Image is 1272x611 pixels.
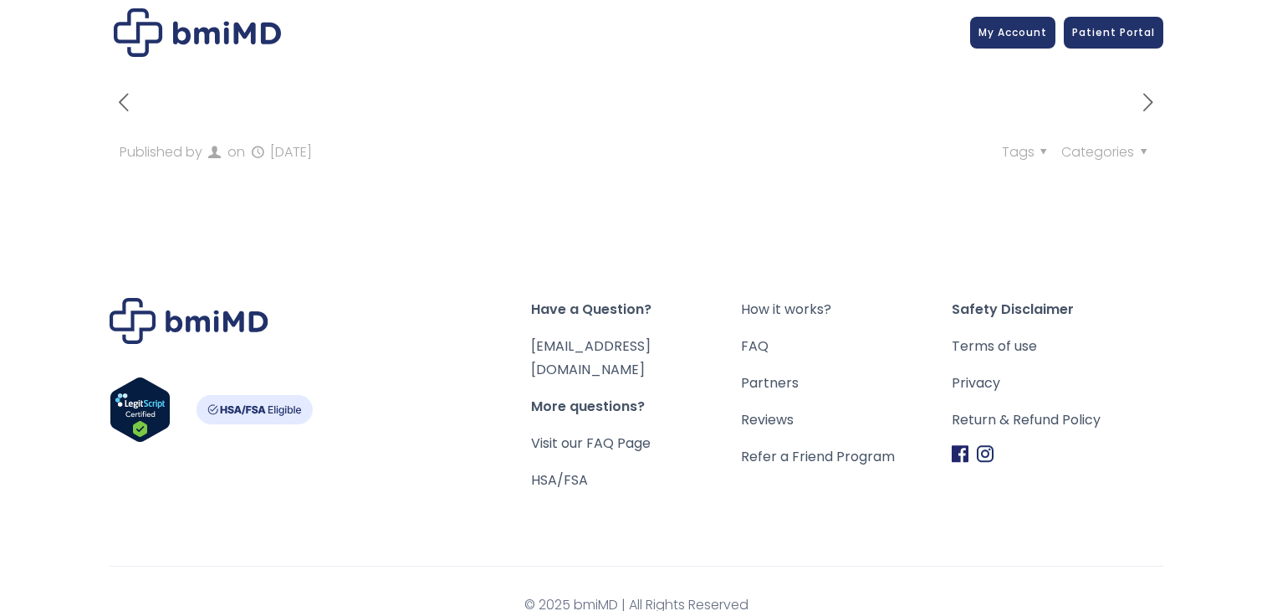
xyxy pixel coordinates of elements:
a: Privacy [952,372,1162,395]
a: FAQ [741,335,952,358]
a: [EMAIL_ADDRESS][DOMAIN_NAME] [531,336,651,379]
span: My Account [978,25,1047,39]
img: Verify Approval for www.bmimd.com [110,377,171,443]
a: Visit our FAQ Page [531,434,651,453]
a: How it works? [741,298,952,321]
img: 7ff6b6d9-9838-4a12-b97b-86ae284a9297 [114,8,281,57]
span: Categories [1061,142,1152,162]
a: Patient Portal [1064,17,1163,49]
span: Patient Portal [1072,25,1155,39]
span: Tags [1002,142,1053,162]
span: Published by [120,142,202,162]
a: Verify LegitScript Approval for www.bmimd.com [110,377,171,450]
img: Brand Logo [110,298,268,344]
a: next post [1134,90,1163,117]
img: Facebook [952,445,968,463]
span: Safety Disclaimer [952,298,1162,321]
a: Refer a Friend Program [741,445,952,469]
i: author [206,142,224,162]
a: My Account [970,17,1055,49]
a: Return & Refund Policy [952,408,1162,432]
a: Terms of use [952,335,1162,358]
i: previous post [110,88,139,117]
a: HSA/FSA [531,470,588,490]
img: Instagram [977,445,994,463]
img: HSA-FSA [196,395,313,424]
a: Reviews [741,408,952,432]
a: Partners [741,372,952,395]
span: More questions? [531,395,742,418]
span: Have a Question? [531,298,742,321]
time: [DATE] [270,142,312,162]
span: on [227,142,245,162]
i: next post [1134,88,1163,117]
a: previous post [110,90,139,117]
i: published [248,142,267,162]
